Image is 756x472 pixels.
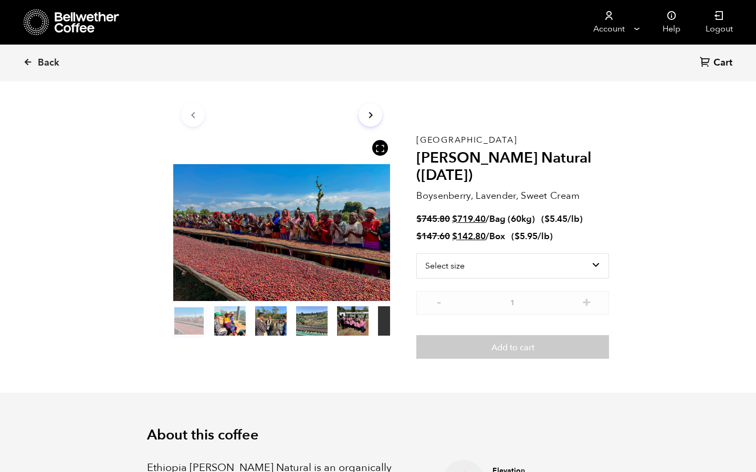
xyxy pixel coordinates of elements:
span: $ [514,230,520,242]
video: Your browser does not support the video tag. [378,306,409,336]
h2: About this coffee [147,427,609,444]
span: /lb [538,230,550,242]
span: / [486,213,489,225]
bdi: 719.40 [452,213,486,225]
bdi: 745.80 [416,213,450,225]
span: Cart [713,57,732,69]
span: Box [489,230,505,242]
bdi: 147.60 [416,230,450,242]
span: Back [38,57,59,69]
span: Bag (60kg) [489,213,535,225]
span: /lb [568,213,580,225]
span: / [486,230,489,242]
a: Cart [700,56,735,70]
span: ( ) [541,213,583,225]
button: Add to cart [416,335,609,359]
span: ( ) [511,230,553,242]
span: $ [416,230,422,242]
bdi: 142.80 [452,230,486,242]
button: + [580,296,593,307]
span: $ [452,213,457,225]
bdi: 5.45 [544,213,568,225]
bdi: 5.95 [514,230,538,242]
button: - [432,296,445,307]
h2: [PERSON_NAME] Natural ([DATE]) [416,149,609,185]
p: Boysenberry, Lavender, Sweet Cream [416,189,609,203]
span: $ [544,213,550,225]
span: $ [452,230,457,242]
span: $ [416,213,422,225]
